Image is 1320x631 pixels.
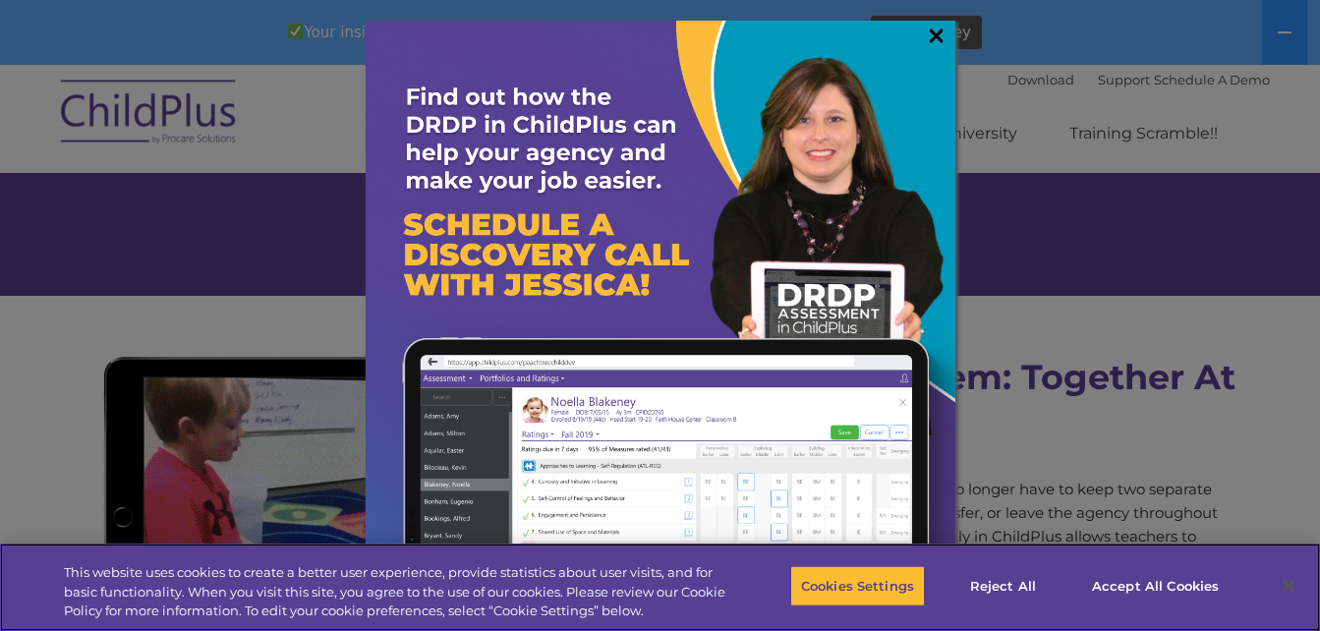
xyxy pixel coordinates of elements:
[790,565,925,606] button: Cookies Settings
[942,565,1064,606] button: Reject All
[1081,565,1230,606] button: Accept All Cookies
[925,26,947,45] a: ×
[64,563,726,621] div: This website uses cookies to create a better user experience, provide statistics about user visit...
[1267,564,1310,607] button: Close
